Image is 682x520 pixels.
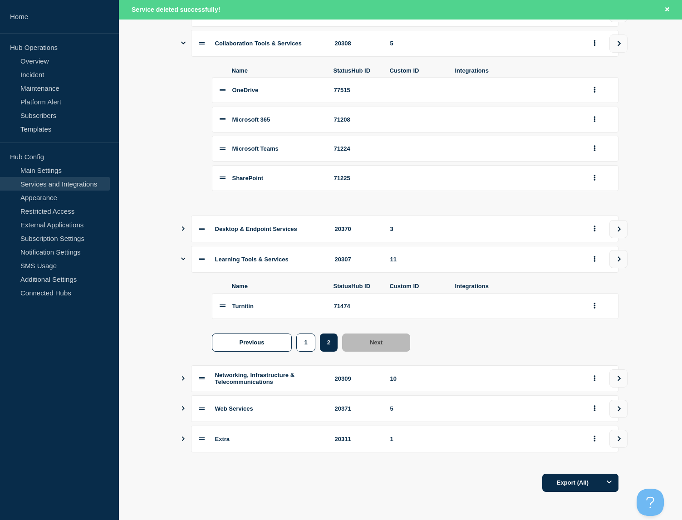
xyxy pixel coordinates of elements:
button: view group [609,220,628,238]
button: Show services [181,30,186,57]
button: view group [609,400,628,418]
button: group actions [589,36,600,50]
button: group actions [589,299,600,313]
div: 20308 [335,40,379,47]
div: 5 [390,405,578,412]
button: 1 [296,334,315,352]
div: 71474 [334,303,379,309]
button: group actions [589,142,600,156]
span: Custom ID [390,67,444,74]
span: StatusHub ID [334,67,379,74]
button: Close banner [662,5,673,15]
span: Integrations [455,67,579,74]
span: Name [232,283,323,289]
button: view group [609,430,628,448]
button: view group [609,34,628,53]
button: Show services [181,426,186,452]
button: group actions [589,113,600,127]
span: Next [370,339,383,346]
button: Export (All) [542,474,618,492]
button: group actions [589,83,600,97]
button: group actions [589,171,600,185]
div: 5 [390,40,578,47]
div: 20370 [335,226,379,232]
span: Networking, Infrastructure & Telecommunications [215,372,295,385]
div: 3 [390,226,578,232]
span: Desktop & Endpoint Services [215,226,297,232]
button: Next [342,334,410,352]
div: 20307 [335,256,379,263]
div: 11 [390,256,578,263]
button: group actions [589,252,600,266]
div: 20311 [335,436,379,442]
span: Name [232,67,323,74]
button: Previous [212,334,292,352]
button: Show services [181,246,186,273]
iframe: Help Scout Beacon - Open [637,489,664,516]
button: 2 [320,334,338,352]
span: Extra [215,436,230,442]
div: 20309 [335,375,379,382]
span: Collaboration Tools & Services [215,40,302,47]
button: Show services [181,216,186,242]
div: 71208 [334,116,379,123]
button: view group [609,369,628,388]
span: Service deleted successfully! [132,6,220,13]
span: Previous [240,339,265,346]
button: Show services [181,395,186,422]
span: StatusHub ID [334,283,379,289]
span: OneDrive [232,87,259,93]
button: group actions [589,222,600,236]
button: group actions [589,432,600,446]
div: 1 [390,436,578,442]
div: 77515 [334,87,379,93]
button: Options [600,474,618,492]
div: 71225 [334,175,379,182]
button: view group [609,250,628,268]
span: Microsoft 365 [232,116,270,123]
div: 20371 [335,405,379,412]
span: Integrations [455,283,579,289]
span: Microsoft Teams [232,145,279,152]
button: Show services [181,365,186,392]
span: Web Services [215,405,253,412]
span: Turnitin [232,303,254,309]
span: Learning Tools & Services [215,256,289,263]
span: Custom ID [390,283,444,289]
button: group actions [589,372,600,386]
button: group actions [589,402,600,416]
div: 10 [390,375,578,382]
span: SharePoint [232,175,264,182]
div: 71224 [334,145,379,152]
